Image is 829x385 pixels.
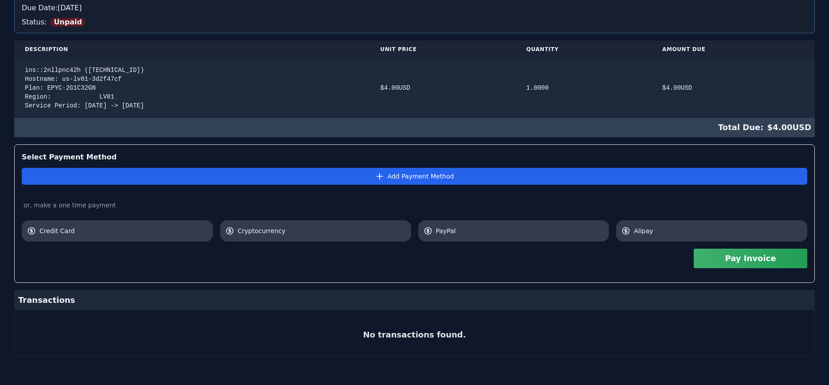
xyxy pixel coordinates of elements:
span: Cryptocurrency [238,226,406,235]
span: Alipay [634,226,802,235]
span: Unpaid [50,18,86,27]
div: or, make a one time payment [22,201,807,210]
div: $ 4.00 USD [380,83,505,92]
h2: No transactions found. [363,329,466,341]
span: PayPal [436,226,604,235]
th: Quantity [515,40,652,59]
div: Select Payment Method [22,152,807,163]
th: Amount Due [652,40,815,59]
th: Description [14,40,369,59]
div: 1.0000 [526,83,641,92]
span: Credit Card [39,226,208,235]
div: $ 4.00 USD [14,118,815,137]
div: ins::2nllpnc42h ([TECHNICAL_ID]) Hostname: us-lv01-3d2f47cf Plan: EPYC-2G1C32GN Region: LV01 Serv... [25,66,359,110]
div: Transactions [15,290,814,310]
th: Unit Price [369,40,515,59]
div: Due Date: [DATE] [22,3,807,13]
div: Status: [22,13,807,28]
button: Pay Invoice [694,249,807,268]
div: $ 4.00 USD [662,83,804,92]
button: Add Payment Method [22,168,807,185]
span: Total Due: [718,121,767,134]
